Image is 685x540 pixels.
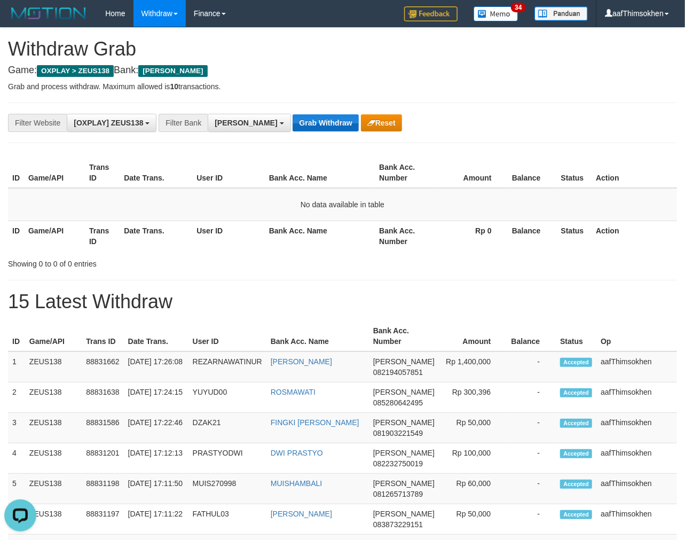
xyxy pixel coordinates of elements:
[373,418,435,427] span: [PERSON_NAME]
[596,321,677,351] th: Op
[560,510,592,519] span: Accepted
[560,480,592,489] span: Accepted
[188,474,266,504] td: MUIS270998
[596,504,677,535] td: aafThimsokhen
[188,382,266,413] td: YUYUD00
[37,65,114,77] span: OXPLAY > ZEUS138
[124,474,188,504] td: [DATE] 17:11:50
[560,419,592,428] span: Accepted
[85,221,120,251] th: Trans ID
[8,413,25,443] td: 3
[373,510,435,518] span: [PERSON_NAME]
[8,65,677,76] h4: Game: Bank:
[24,221,85,251] th: Game/API
[25,351,82,382] td: ZEUS138
[8,474,25,504] td: 5
[439,443,507,474] td: Rp 100,000
[271,510,332,518] a: [PERSON_NAME]
[24,158,85,188] th: Game/API
[507,504,556,535] td: -
[373,479,435,488] span: [PERSON_NAME]
[592,158,677,188] th: Action
[188,413,266,443] td: DZAK21
[138,65,207,77] span: [PERSON_NAME]
[439,504,507,535] td: Rp 50,000
[82,382,123,413] td: 88831638
[439,474,507,504] td: Rp 60,000
[373,368,423,377] span: Copy 082194057851 to clipboard
[82,474,123,504] td: 88831198
[373,520,423,529] span: Copy 083873229151 to clipboard
[8,114,67,132] div: Filter Website
[215,119,277,127] span: [PERSON_NAME]
[373,449,435,457] span: [PERSON_NAME]
[120,158,192,188] th: Date Trans.
[557,158,592,188] th: Status
[373,388,435,396] span: [PERSON_NAME]
[8,291,677,312] h1: 15 Latest Withdraw
[265,221,375,251] th: Bank Acc. Name
[361,114,402,131] button: Reset
[188,321,266,351] th: User ID
[159,114,208,132] div: Filter Bank
[596,351,677,382] td: aafThimsokhen
[373,429,423,437] span: Copy 081903221549 to clipboard
[369,321,439,351] th: Bank Acc. Number
[439,382,507,413] td: Rp 300,396
[271,479,322,488] a: MUISHAMBALI
[8,188,677,221] td: No data available in table
[293,114,358,131] button: Grab Withdraw
[25,504,82,535] td: ZEUS138
[85,158,120,188] th: Trans ID
[170,82,178,91] strong: 10
[271,418,359,427] a: FINGKI [PERSON_NAME]
[474,6,518,21] img: Button%20Memo.svg
[192,221,264,251] th: User ID
[508,158,557,188] th: Balance
[404,6,458,21] img: Feedback.jpg
[596,382,677,413] td: aafThimsokhen
[25,474,82,504] td: ZEUS138
[560,449,592,458] span: Accepted
[8,81,677,92] p: Grab and process withdraw. Maximum allowed is transactions.
[124,382,188,413] td: [DATE] 17:24:15
[8,5,89,21] img: MOTION_logo.png
[508,221,557,251] th: Balance
[124,321,188,351] th: Date Trans.
[375,221,435,251] th: Bank Acc. Number
[82,443,123,474] td: 88831201
[265,158,375,188] th: Bank Acc. Name
[67,114,156,132] button: [OXPLAY] ZEUS138
[8,443,25,474] td: 4
[8,321,25,351] th: ID
[124,443,188,474] td: [DATE] 17:12:13
[592,221,677,251] th: Action
[266,321,369,351] th: Bank Acc. Name
[596,474,677,504] td: aafThimsokhen
[188,504,266,535] td: FATHUL03
[560,358,592,367] span: Accepted
[82,504,123,535] td: 88831197
[373,459,423,468] span: Copy 082232750019 to clipboard
[208,114,290,132] button: [PERSON_NAME]
[373,490,423,498] span: Copy 081265713789 to clipboard
[124,504,188,535] td: [DATE] 17:11:22
[124,413,188,443] td: [DATE] 17:22:46
[439,351,507,382] td: Rp 1,400,000
[560,388,592,397] span: Accepted
[439,413,507,443] td: Rp 50,000
[271,449,323,457] a: DWI PRASTYO
[4,4,36,36] button: Open LiveChat chat widget
[74,119,143,127] span: [OXPLAY] ZEUS138
[507,351,556,382] td: -
[557,221,592,251] th: Status
[120,221,192,251] th: Date Trans.
[188,351,266,382] td: REZARNAWATINUR
[556,321,596,351] th: Status
[82,413,123,443] td: 88831586
[271,357,332,366] a: [PERSON_NAME]
[507,474,556,504] td: -
[507,382,556,413] td: -
[596,413,677,443] td: aafThimsokhen
[435,221,507,251] th: Rp 0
